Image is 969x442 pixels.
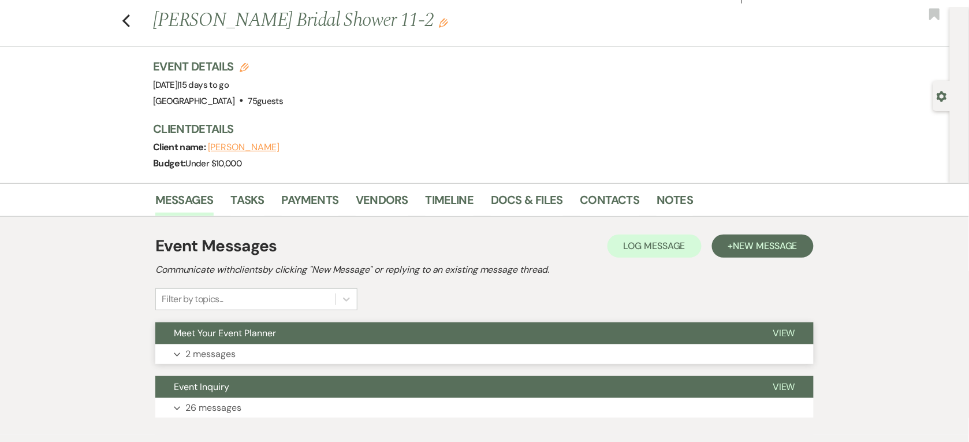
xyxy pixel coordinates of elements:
[155,191,214,216] a: Messages
[185,347,236,362] p: 2 messages
[608,235,702,258] button: Log Message
[426,191,474,216] a: Timeline
[580,191,640,216] a: Contacts
[712,235,814,258] button: +New Message
[153,79,229,91] span: [DATE]
[754,376,814,398] button: View
[155,376,754,398] button: Event Inquiry
[155,344,814,364] button: 2 messages
[439,17,448,28] button: Edit
[153,121,800,137] h3: Client Details
[153,95,234,107] span: [GEOGRAPHIC_DATA]
[174,327,276,339] span: Meet Your Event Planner
[624,240,685,252] span: Log Message
[162,292,223,306] div: Filter by topics...
[491,191,562,216] a: Docs & Files
[153,7,670,35] h1: [PERSON_NAME] Bridal Shower 11-2
[248,95,284,107] span: 75 guests
[153,141,208,153] span: Client name:
[153,157,186,169] span: Budget:
[733,240,797,252] span: New Message
[155,263,814,277] h2: Communicate with clients by clicking "New Message" or replying to an existing message thread.
[773,381,795,393] span: View
[185,400,241,415] p: 26 messages
[177,79,229,91] span: |
[155,322,754,344] button: Meet Your Event Planner
[180,79,229,91] span: 15 days to go
[208,143,279,152] button: [PERSON_NAME]
[356,191,408,216] a: Vendors
[754,322,814,344] button: View
[231,191,264,216] a: Tasks
[282,191,339,216] a: Payments
[186,158,242,169] span: Under $10,000
[155,398,814,418] button: 26 messages
[937,90,947,101] button: Open lead details
[174,381,229,393] span: Event Inquiry
[155,234,277,258] h1: Event Messages
[657,191,693,216] a: Notes
[773,327,795,339] span: View
[153,58,283,75] h3: Event Details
